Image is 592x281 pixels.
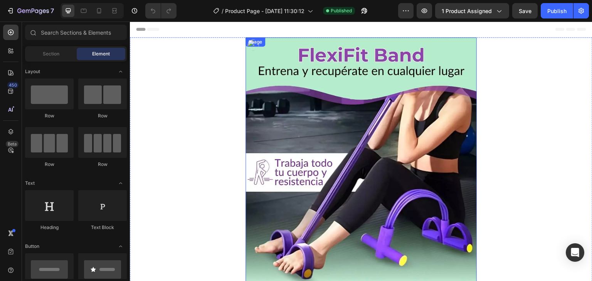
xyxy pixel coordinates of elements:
span: Product Page - [DATE] 11:30:12 [225,7,304,15]
div: Publish [547,7,567,15]
img: upload-icon.svg [118,18,129,29]
span: Section [43,50,59,57]
p: 7 [50,6,54,15]
div: Image [117,17,134,24]
div: Undo/Redo [145,3,177,18]
span: Layout [25,68,40,75]
span: Save [519,8,531,14]
div: Row [78,161,127,168]
div: Open Intercom Messenger [566,243,584,262]
div: Row [25,112,74,119]
button: 7 [3,3,57,18]
input: Search Sections & Elements [25,25,127,40]
button: Save [512,3,538,18]
span: Toggle open [114,240,127,253]
span: Element [92,50,110,57]
button: Publish [541,3,573,18]
span: Toggle open [114,177,127,189]
div: Row [25,161,74,168]
div: Alibaba Image Search [118,18,129,29]
div: Heading [25,224,74,231]
span: / [222,7,224,15]
div: Beta [6,141,18,147]
iframe: Design area [130,22,592,281]
button: 1 product assigned [435,3,509,18]
span: 1 product assigned [442,7,492,15]
span: Text [25,180,35,187]
div: Text Block [78,224,127,231]
span: Published [331,7,352,14]
span: Toggle open [114,65,127,78]
div: 450 [7,82,18,88]
div: Row [78,112,127,119]
span: Button [25,243,39,250]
